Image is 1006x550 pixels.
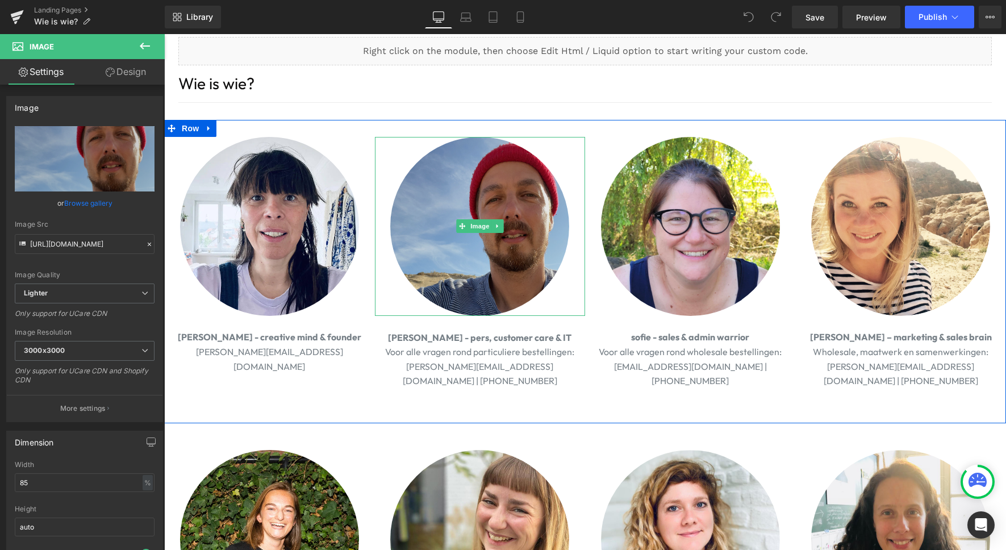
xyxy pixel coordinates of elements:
[60,403,106,414] p: More settings
[967,511,995,539] div: Open Intercom Messenger
[15,86,37,103] span: Row
[421,311,632,326] p: Voor alle vragen rond wholesale bestellingen:
[805,11,824,23] span: Save
[425,6,452,28] a: Desktop
[632,326,842,355] p: [PERSON_NAME][EMAIL_ADDRESS][DOMAIN_NAME] | [PHONE_NUMBER]
[165,6,221,28] a: New Library
[15,518,155,536] input: auto
[15,271,155,279] div: Image Quality
[15,220,155,228] div: Image Src
[24,289,48,297] b: Lighter
[15,366,155,392] div: Only support for UCare CDN and Shopify CDN
[34,6,165,15] a: Landing Pages
[15,505,155,513] div: Height
[919,13,947,22] span: Publish
[856,11,887,23] span: Preview
[452,6,479,28] a: Laptop
[842,6,900,28] a: Preview
[467,297,585,309] span: sofie - sales & admin warrior
[211,326,421,355] p: [PERSON_NAME][EMAIL_ADDRESS][DOMAIN_NAME] | [PHONE_NUMBER]
[15,431,54,447] div: Dimension
[421,326,632,355] p: [EMAIL_ADDRESS][DOMAIN_NAME] | [PHONE_NUMBER]
[905,6,974,28] button: Publish
[328,185,340,199] a: Expand / Collapse
[15,461,155,469] div: Width
[507,6,534,28] a: Mobile
[24,346,65,355] b: 3000x3000
[14,39,90,59] span: Wie is wie?
[186,12,213,22] span: Library
[15,473,155,492] input: auto
[304,185,328,199] span: Image
[15,97,39,113] div: Image
[143,475,153,490] div: %
[85,59,167,85] a: Design
[64,193,112,213] a: Browse gallery
[737,6,760,28] button: Undo
[14,297,197,309] strong: [PERSON_NAME] - creative mind & founder
[15,309,155,326] div: Only support for UCare CDN
[15,234,155,254] input: Link
[15,328,155,336] div: Image Resolution
[646,297,828,309] span: [PERSON_NAME] – marketing & sales brain
[34,17,78,26] span: Wie is wie?
[632,311,842,326] p: Wholesale, maatwerk en samenwerkingen:
[15,197,155,209] div: or
[765,6,787,28] button: Redo
[479,6,507,28] a: Tablet
[979,6,1001,28] button: More
[37,86,52,103] a: Expand / Collapse
[7,395,162,422] button: More settings
[224,298,407,309] span: [PERSON_NAME] - pers, customer care & IT
[211,311,421,326] p: Voor alle vragen rond particuliere bestellingen:
[30,42,54,51] span: Image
